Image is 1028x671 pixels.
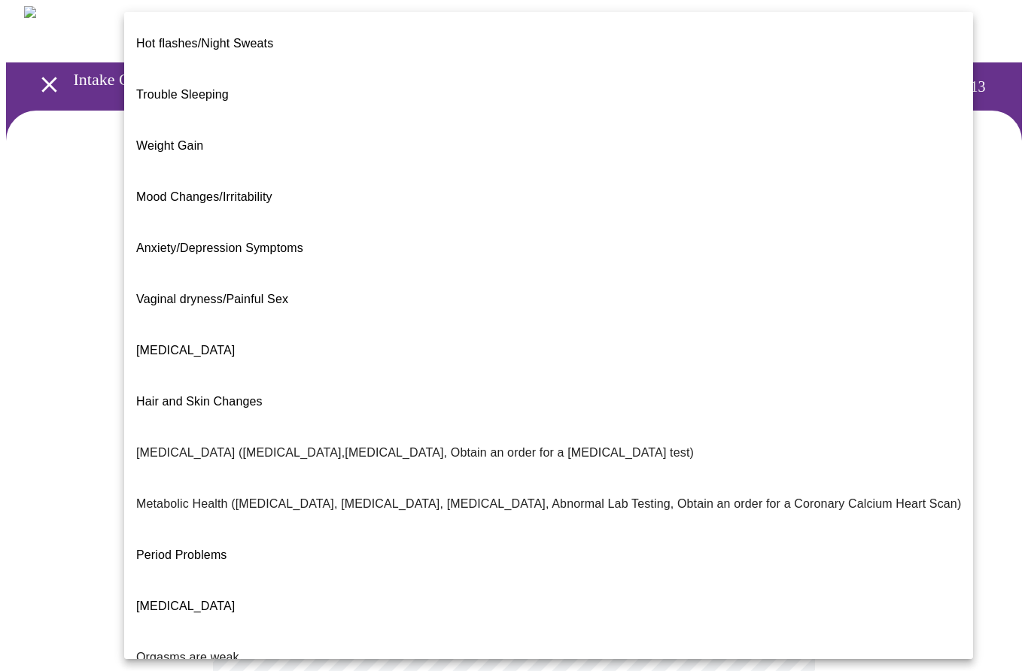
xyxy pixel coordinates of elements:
span: [MEDICAL_DATA] [136,344,235,357]
span: [MEDICAL_DATA] [136,600,235,612]
p: Metabolic Health ([MEDICAL_DATA], [MEDICAL_DATA], [MEDICAL_DATA], Abnormal Lab Testing, Obtain an... [136,495,961,513]
span: Anxiety/Depression Symptoms [136,241,303,254]
span: Vaginal dryness/Painful Sex [136,293,288,305]
p: Orgasms are weak [136,648,239,666]
span: Weight Gain [136,139,203,152]
p: [MEDICAL_DATA] ([MEDICAL_DATA],[MEDICAL_DATA], Obtain an order for a [MEDICAL_DATA] test) [136,444,694,462]
span: Mood Changes/Irritability [136,190,272,203]
span: Hair and Skin Changes [136,395,263,408]
span: Hot flashes/Night Sweats [136,37,273,50]
span: Period Problems [136,548,227,561]
span: Trouble Sleeping [136,88,229,101]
